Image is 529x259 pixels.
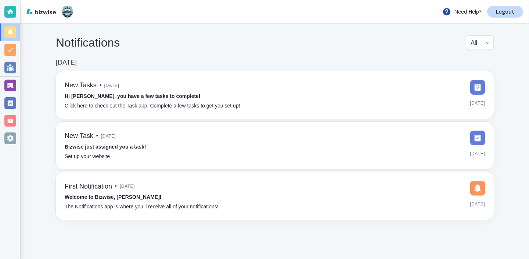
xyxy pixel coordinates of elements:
img: DashboardSidebarTasks.svg [470,80,485,95]
img: DashboardSidebarTasks.svg [470,131,485,145]
p: Click here to check out the Task app. Complete a few tasks to get you set up! [65,102,240,110]
p: Logout [496,9,514,14]
h6: First Notification [65,183,112,191]
div: All [471,36,489,50]
img: bizwise [26,8,56,14]
p: The Notifications app is where you’ll receive all of your notifications! [65,203,219,211]
span: [DATE] [470,198,485,209]
h6: New Task [65,132,93,140]
a: New Tasks•[DATE]Hi [PERSON_NAME], you have a few tasks to complete!Click here to check out the Ta... [56,71,494,119]
a: Logout [487,6,523,18]
img: DashboardSidebarNotification.svg [470,181,485,196]
span: [DATE] [470,148,485,159]
span: [DATE] [120,181,135,192]
span: [DATE] [104,80,119,91]
p: Set up your website [65,153,110,161]
img: Dryer Vent Squad of Eastern Pennsylvania [62,6,73,18]
p: Need Help? [442,7,481,16]
strong: Hi [PERSON_NAME], you have a few tasks to complete! [65,93,201,99]
p: • [96,132,98,140]
strong: Welcome to Bizwise, [PERSON_NAME]! [65,194,161,200]
a: First Notification•[DATE]Welcome to Bizwise, [PERSON_NAME]!The Notifications app is where you’ll ... [56,172,494,220]
a: New Task•[DATE]Bizwise just assigned you a task!Set up your website[DATE] [56,122,494,169]
span: [DATE] [101,131,116,142]
p: • [115,182,117,190]
h6: New Tasks [65,81,97,90]
p: • [100,81,101,90]
strong: Bizwise just assigned you a task! [65,144,146,150]
h4: Notifications [56,36,120,50]
span: [DATE] [470,98,485,109]
h6: [DATE] [56,59,77,67]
